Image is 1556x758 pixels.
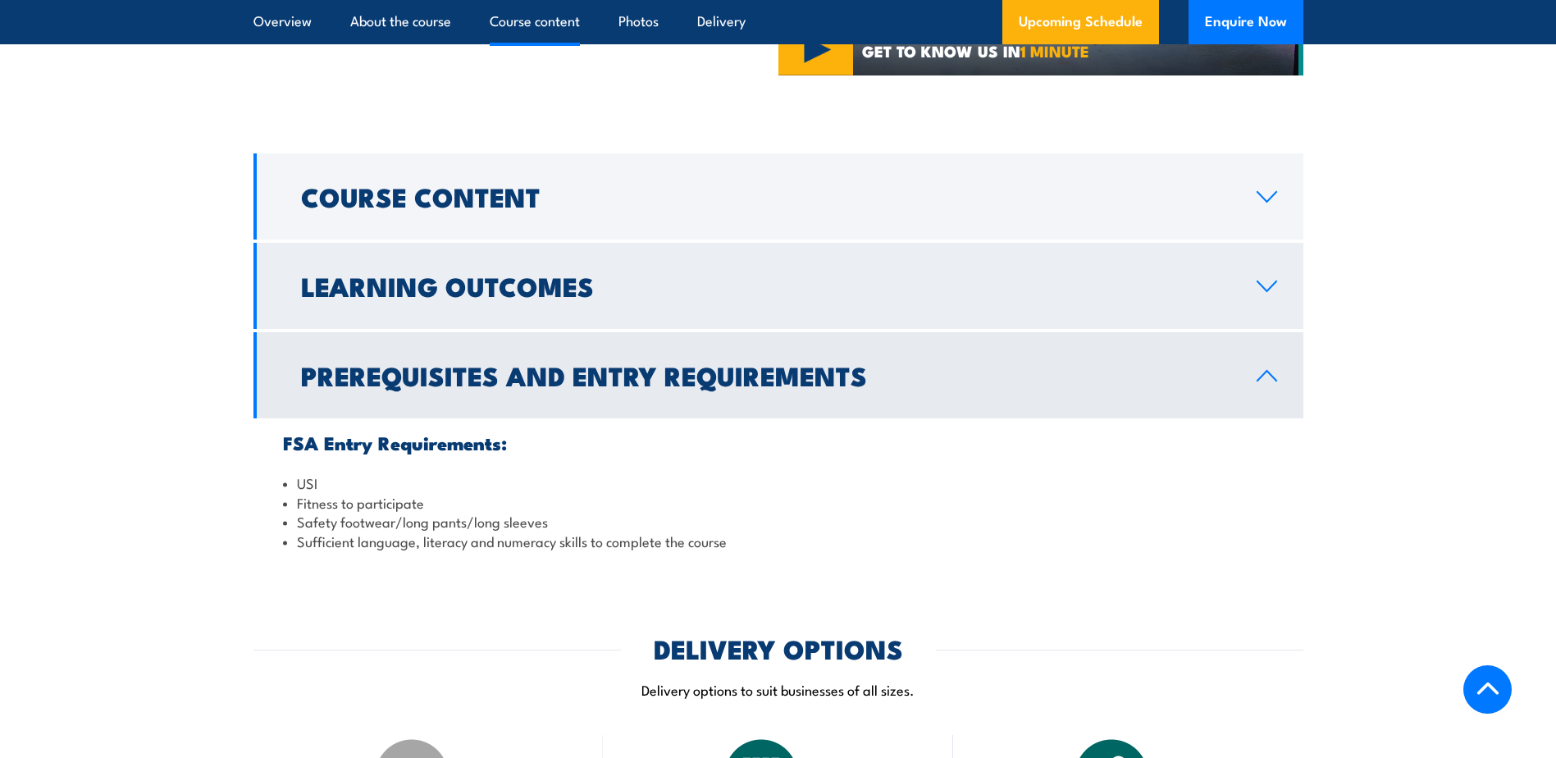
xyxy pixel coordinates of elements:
[654,637,903,660] h2: DELIVERY OPTIONS
[301,185,1230,208] h2: Course Content
[253,680,1303,699] p: Delivery options to suit businesses of all sizes.
[253,332,1303,418] a: Prerequisites and Entry Requirements
[1020,39,1089,62] strong: 1 MINUTE
[301,274,1230,297] h2: Learning Outcomes
[862,43,1089,58] span: GET TO KNOW US IN
[283,532,1274,550] li: Sufficient language, literacy and numeracy skills to complete the course
[283,473,1274,492] li: USI
[253,153,1303,240] a: Course Content
[283,433,1274,452] h3: FSA Entry Requirements:
[283,512,1274,531] li: Safety footwear/long pants/long sleeves
[301,363,1230,386] h2: Prerequisites and Entry Requirements
[283,493,1274,512] li: Fitness to participate
[253,243,1303,329] a: Learning Outcomes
